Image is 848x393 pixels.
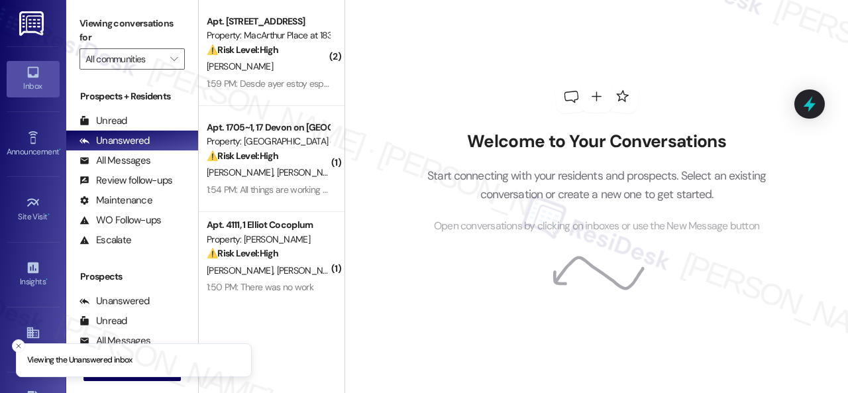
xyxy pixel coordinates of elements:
div: Review follow-ups [79,174,172,188]
span: [PERSON_NAME] [207,264,277,276]
div: Apt. [STREET_ADDRESS] [207,15,329,28]
div: All Messages [79,154,150,168]
div: Unanswered [79,134,150,148]
label: Viewing conversations for [79,13,185,48]
span: • [46,275,48,284]
button: Close toast [12,339,25,353]
div: Unanswered [79,294,150,308]
span: Open conversations by clicking on inboxes or use the New Message button [434,218,759,235]
h2: Welcome to Your Conversations [407,131,786,152]
a: Buildings [7,321,60,357]
div: Escalate [79,233,131,247]
div: Apt. 4111, 1 Elliot Cocoplum [207,218,329,232]
input: All communities [85,48,164,70]
i:  [170,54,178,64]
div: Apt. 1705~1, 17 Devon on [GEOGRAPHIC_DATA] [207,121,329,135]
strong: ⚠️ Risk Level: High [207,150,278,162]
div: Unread [79,114,127,128]
p: Start connecting with your residents and prospects. Select an existing conversation or create a n... [407,166,786,204]
span: [PERSON_NAME] [277,166,343,178]
a: Inbox [7,61,60,97]
div: Prospects [66,270,198,284]
span: • [48,210,50,219]
div: Unread [79,314,127,328]
strong: ⚠️ Risk Level: High [207,44,278,56]
div: Property: [GEOGRAPHIC_DATA] on [GEOGRAPHIC_DATA] [207,135,329,148]
div: Property: MacArthur Place at 183 [207,28,329,42]
span: [PERSON_NAME] [277,264,343,276]
div: Archived on [DATE] [205,296,331,312]
img: ResiDesk Logo [19,11,46,36]
span: • [59,145,61,154]
span: [PERSON_NAME] [207,60,273,72]
span: [PERSON_NAME] [207,166,277,178]
div: 1:50 PM: There was no work [207,281,313,293]
p: Viewing the Unanswered inbox [27,355,132,366]
div: Maintenance [79,194,152,207]
strong: ⚠️ Risk Level: High [207,247,278,259]
a: Site Visit • [7,192,60,227]
div: 1:54 PM: All things are working Except stove oven.When the maintenance team is visiting and fixin... [207,184,693,196]
div: Prospects + Residents [66,89,198,103]
div: Property: [PERSON_NAME] [207,233,329,247]
div: 1:59 PM: Desde ayer estoy esperando una confirmacion [207,78,421,89]
a: Insights • [7,256,60,292]
div: WO Follow-ups [79,213,161,227]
